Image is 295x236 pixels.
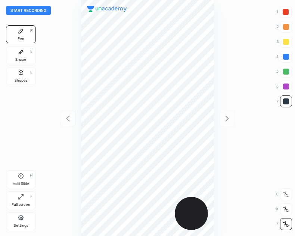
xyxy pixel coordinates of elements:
div: Shapes [15,79,27,82]
div: H [30,174,32,177]
div: F [30,195,32,198]
button: Start recording [6,6,51,15]
div: Eraser [15,58,27,62]
div: Settings [14,224,28,227]
img: logo.38c385cc.svg [87,6,127,12]
div: Pen [18,37,24,41]
div: L [30,70,32,74]
div: 3 [277,36,292,48]
div: P [30,29,32,32]
div: 6 [276,81,292,92]
div: 7 [277,95,292,107]
div: E [30,50,32,53]
div: 2 [277,21,292,33]
div: 5 [276,66,292,78]
div: C [276,188,292,200]
div: Z [276,218,292,230]
div: Add Slide [13,182,29,186]
div: 4 [276,51,292,63]
div: Full screen [12,203,30,207]
div: 1 [277,6,292,18]
div: X [276,203,292,215]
